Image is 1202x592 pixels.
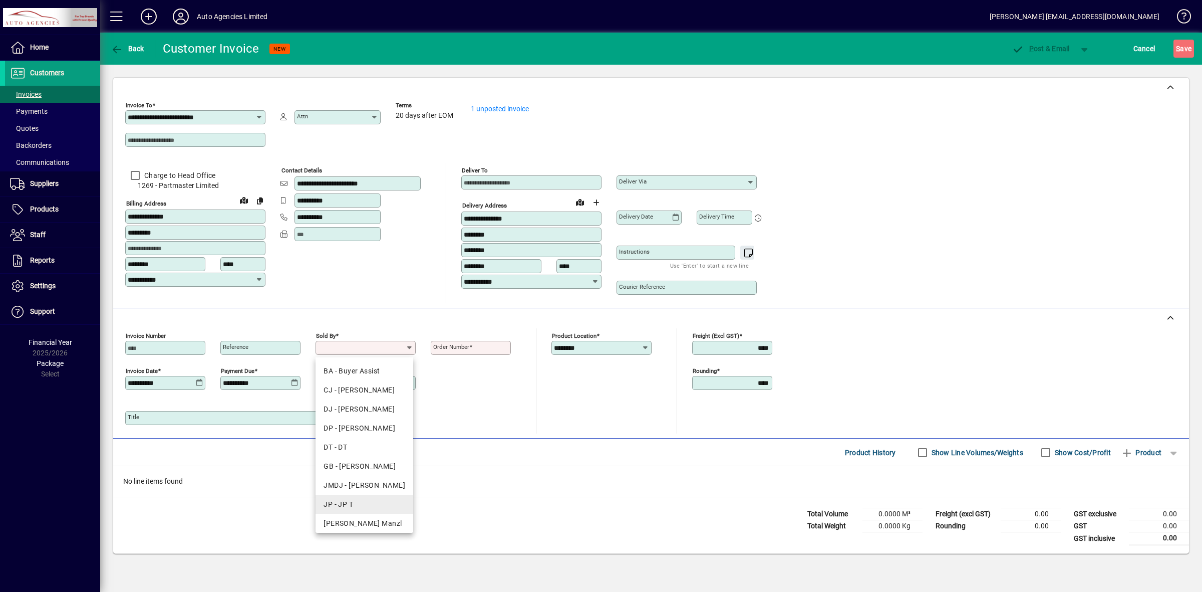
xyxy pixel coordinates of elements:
[841,444,900,462] button: Product History
[1129,520,1189,532] td: 0.00
[845,445,896,461] span: Product History
[1129,532,1189,545] td: 0.00
[111,45,144,53] span: Back
[30,256,55,264] span: Reports
[30,69,64,77] span: Customers
[1121,445,1161,461] span: Product
[5,86,100,103] a: Invoices
[5,171,100,196] a: Suppliers
[316,332,336,339] mat-label: Sold by
[165,8,197,26] button: Profile
[125,180,265,191] span: 1269 - Partmaster Limited
[670,260,749,271] mat-hint: Use 'Enter' to start a new line
[1131,40,1158,58] button: Cancel
[30,205,59,213] span: Products
[5,120,100,137] a: Quotes
[1133,41,1155,57] span: Cancel
[316,476,413,495] mat-option: JMDJ - Josiah Jennings
[316,361,413,380] mat-option: BA - Buyer Assist
[324,423,405,434] div: DP - [PERSON_NAME]
[133,8,165,26] button: Add
[142,170,215,180] label: Charge to Head Office
[316,419,413,438] mat-option: DP - Donovan Percy
[802,520,862,532] td: Total Weight
[37,359,64,367] span: Package
[324,442,405,453] div: DT - DT
[1012,45,1070,53] span: ost & Email
[126,332,166,339] mat-label: Invoice number
[30,282,56,290] span: Settings
[588,194,604,211] button: Choose address
[396,102,456,109] span: Terms
[930,448,1023,458] label: Show Line Volumes/Weights
[324,518,405,529] div: [PERSON_NAME] Manzl
[29,338,72,346] span: Financial Year
[5,35,100,60] a: Home
[1169,2,1189,35] a: Knowledge Base
[862,508,923,520] td: 0.0000 M³
[471,105,529,113] a: 1 unposted invoice
[5,137,100,154] a: Backorders
[126,367,158,374] mat-label: Invoice date
[324,385,405,396] div: CJ - [PERSON_NAME]
[931,520,1001,532] td: Rounding
[221,367,254,374] mat-label: Payment due
[10,124,39,132] span: Quotes
[552,332,596,339] mat-label: Product location
[1053,448,1111,458] label: Show Cost/Profit
[1001,508,1061,520] td: 0.00
[931,508,1001,520] td: Freight (excl GST)
[113,466,1189,497] div: No line items found
[324,404,405,415] div: DJ - [PERSON_NAME]
[316,400,413,419] mat-option: DJ - DAVE JENNINGS
[1129,508,1189,520] td: 0.00
[316,457,413,476] mat-option: GB - Gavin Bright
[297,113,308,120] mat-label: Attn
[433,343,469,350] mat-label: Order number
[1001,520,1061,532] td: 0.00
[1069,532,1129,545] td: GST inclusive
[30,179,59,187] span: Suppliers
[324,366,405,376] div: BA - Buyer Assist
[100,40,155,58] app-page-header-button: Back
[693,367,717,374] mat-label: Rounding
[10,107,48,115] span: Payments
[30,43,49,51] span: Home
[324,461,405,472] div: GB - [PERSON_NAME]
[572,194,588,210] a: View on map
[1176,45,1180,53] span: S
[5,197,100,222] a: Products
[1069,508,1129,520] td: GST exclusive
[108,40,147,58] button: Back
[1029,45,1034,53] span: P
[619,213,653,220] mat-label: Delivery date
[5,223,100,248] a: Staff
[128,414,139,421] mat-label: Title
[10,158,69,166] span: Communications
[316,514,413,533] mat-option: SM - Sophea Manzl
[324,480,405,491] div: JMDJ - [PERSON_NAME]
[223,343,248,350] mat-label: Reference
[5,248,100,273] a: Reports
[197,9,268,25] div: Auto Agencies Limited
[462,167,488,174] mat-label: Deliver To
[324,499,405,510] div: JP - JP T
[619,248,650,255] mat-label: Instructions
[1176,41,1191,57] span: ave
[30,231,46,239] span: Staff
[619,283,665,290] mat-label: Courier Reference
[396,112,453,120] span: 20 days after EOM
[693,332,739,339] mat-label: Freight (excl GST)
[5,274,100,299] a: Settings
[1007,40,1075,58] button: Post & Email
[163,41,259,57] div: Customer Invoice
[619,178,647,185] mat-label: Deliver via
[252,192,268,209] button: Copy to Delivery address
[1173,40,1194,58] button: Save
[316,438,413,457] mat-option: DT - DT
[699,213,734,220] mat-label: Delivery time
[30,307,55,315] span: Support
[10,90,42,98] span: Invoices
[862,520,923,532] td: 0.0000 Kg
[5,154,100,171] a: Communications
